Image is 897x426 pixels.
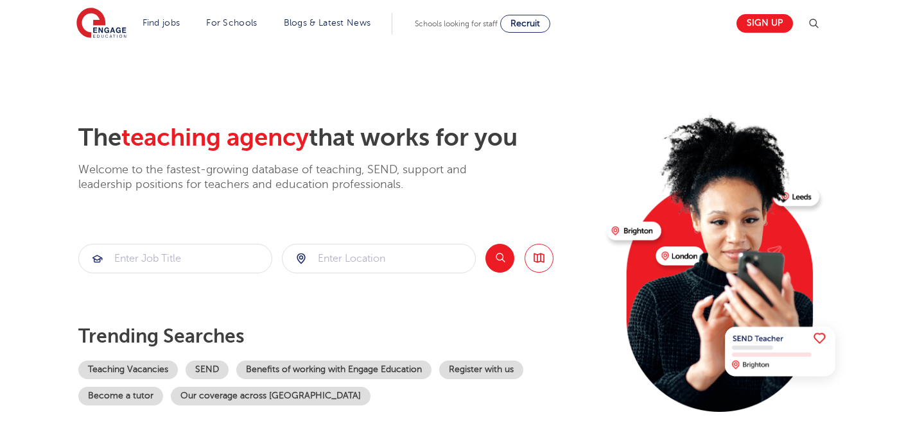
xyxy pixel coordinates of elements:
[284,18,371,28] a: Blogs & Latest News
[500,15,550,33] a: Recruit
[171,387,370,405] a: Our coverage across [GEOGRAPHIC_DATA]
[78,123,597,153] h2: The that works for you
[186,361,229,379] a: SEND
[485,244,514,273] button: Search
[78,244,272,273] div: Submit
[206,18,257,28] a: For Schools
[79,244,272,273] input: Submit
[282,244,476,273] div: Submit
[78,325,597,348] p: Trending searches
[415,19,498,28] span: Schools looking for staff
[236,361,431,379] a: Benefits of working with Engage Education
[143,18,180,28] a: Find jobs
[76,8,126,40] img: Engage Education
[510,19,540,28] span: Recruit
[121,124,309,151] span: teaching agency
[78,162,502,192] p: Welcome to the fastest-growing database of teaching, SEND, support and leadership positions for t...
[439,361,523,379] a: Register with us
[283,244,475,273] input: Submit
[78,387,163,405] a: Become a tutor
[78,361,178,379] a: Teaching Vacancies
[736,14,793,33] a: Sign up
